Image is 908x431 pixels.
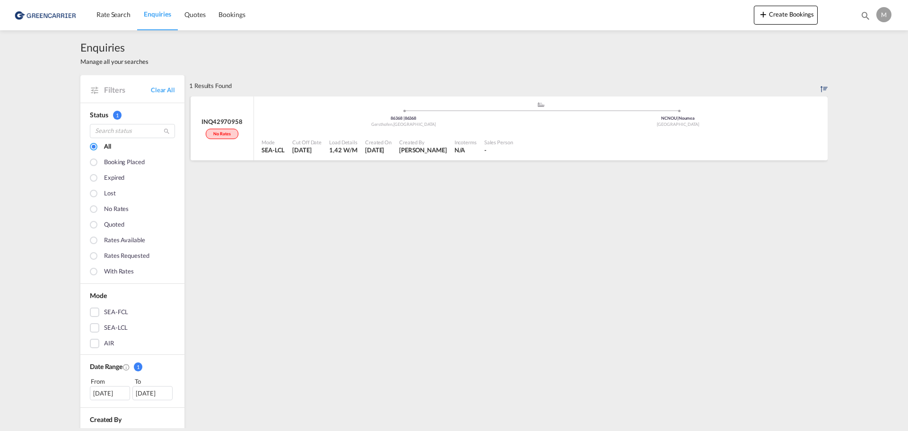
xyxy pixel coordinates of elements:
md-icon: icon-magnify [860,10,871,21]
span: Mode [90,291,107,299]
md-icon: Created On [122,363,130,371]
span: [DATE] [365,146,384,154]
img: 1378a7308afe11ef83610d9e779c6b34.png [14,4,78,26]
span: Rate Search [96,10,131,18]
div: Mode [262,139,285,146]
span: Filters [104,85,151,95]
div: With rates [104,267,134,277]
div: No rates [206,129,238,140]
span: Quotes [184,10,205,18]
div: INQ42970958No rates assets/icons/custom/ship-fill.svgassets/icons/custom/roll-o-plane.svgOrigin G... [189,97,828,166]
div: SEA-LCL [262,146,285,154]
div: Created On [365,139,392,146]
div: To [134,377,175,386]
md-icon: assets/icons/custom/ship-fill.svg [535,102,547,107]
span: | [403,115,405,121]
div: Booking placed [104,158,145,168]
span: NCNOU Noumea [661,115,695,121]
a: Clear All [151,86,175,94]
div: 3 Sep 2025 [292,146,322,154]
div: Created By [399,139,447,146]
div: Cut Off Date [292,139,322,146]
md-icon: icon-plus 400-fg [758,9,769,20]
div: Rates available [104,236,145,246]
span: 1 [113,111,122,120]
div: Lost [104,189,116,199]
div: INQ42970958 [201,117,243,126]
div: Sort by: Created on [821,75,828,96]
div: 28 Aug 2025 [365,146,392,154]
button: icon-plus 400-fgCreate Bookings [754,6,818,25]
div: No rates [104,204,129,215]
div: [DATE] [90,386,130,400]
div: Load Details [329,139,358,146]
div: Expired [104,173,124,184]
div: M [876,7,891,22]
span: | [677,115,679,121]
div: From [90,377,131,386]
div: 1,42 W/M [329,146,358,154]
span: 86368 [405,115,417,121]
span: [PERSON_NAME] [399,146,447,154]
div: icon-magnify [860,10,871,25]
span: Enquiries [144,10,171,18]
div: [DATE] [132,386,173,400]
span: [GEOGRAPHIC_DATA] [657,122,699,127]
div: AIR [104,339,114,348]
div: 1 Results Found [189,75,232,96]
div: Incoterms [454,139,477,146]
span: Date Range [90,362,122,370]
span: Status [90,111,108,119]
md-checkbox: SEA-LCL [90,323,175,333]
div: SEA-LCL [104,323,128,333]
span: Bookings [218,10,245,18]
span: 1 [134,362,142,371]
span: 86368 [391,115,404,121]
span: - [484,146,487,154]
div: Mateusz Sobisz [399,146,447,154]
span: From To [DATE][DATE] [90,377,175,400]
span: Enquiries [80,40,148,55]
div: Quoted [104,220,124,230]
span: Gersthofen [371,122,393,127]
span: Manage all your searches [80,57,148,66]
div: All [104,142,111,152]
span: Created By [90,415,122,423]
div: Sales Person [484,139,513,146]
md-icon: icon-magnify [163,128,170,135]
md-checkbox: SEA-FCL [90,308,175,317]
md-checkbox: AIR [90,339,175,348]
span: [GEOGRAPHIC_DATA] [393,122,436,127]
input: Search status [90,124,175,138]
div: N/A [454,146,465,154]
span: [DATE] [292,146,311,154]
div: Rates Requested [104,251,149,262]
div: SEA-FCL [104,308,128,317]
